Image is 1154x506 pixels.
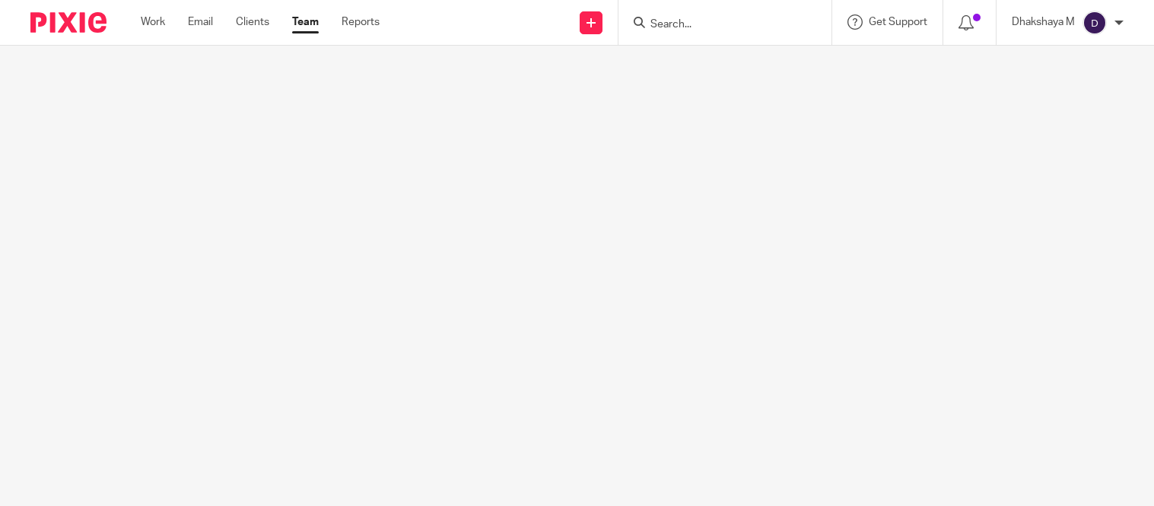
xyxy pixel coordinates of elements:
a: Reports [342,14,380,30]
p: Dhakshaya M [1012,14,1075,30]
a: Email [188,14,213,30]
a: Team [292,14,319,30]
a: Clients [236,14,269,30]
img: svg%3E [1082,11,1107,35]
input: Search [649,18,786,32]
img: Pixie [30,12,106,33]
a: Work [141,14,165,30]
span: Get Support [869,17,927,27]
